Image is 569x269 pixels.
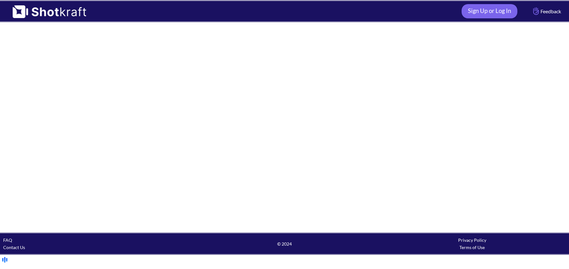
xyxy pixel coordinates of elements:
div: Privacy Policy [378,236,566,244]
div: Terms of Use [378,244,566,251]
span: © 2024 [191,240,378,247]
a: Contact Us [3,245,25,250]
a: Sign Up or Log In [462,4,517,18]
img: Hand Icon [532,6,540,16]
span: Feedback [532,8,561,15]
a: FAQ [3,237,12,243]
